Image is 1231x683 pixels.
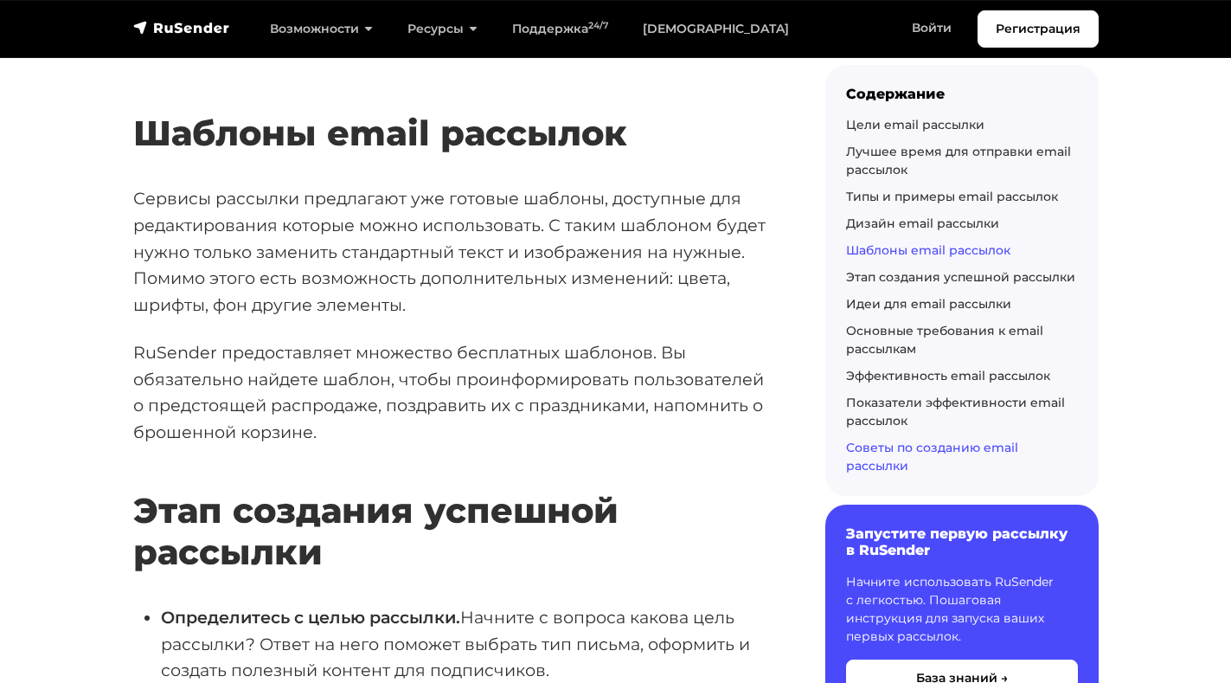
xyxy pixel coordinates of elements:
h2: Этап создания успешной рассылки [133,439,770,573]
h2: Шаблоны email рассылок [133,61,770,154]
sup: 24/7 [588,20,608,31]
p: Сервисы рассылки предлагают уже готовые шаблоны, доступные для редактирования которые можно испол... [133,185,770,319]
p: RuSender предоставляет множество бесплатных шаблонов. Вы обязательно найдете шаблон, чтобы проинф... [133,339,770,446]
a: Основные требования к email рассылкам [846,323,1043,357]
a: Советы по созданию email рассылки [846,440,1018,474]
strong: Определитесь с целью рассылки. [161,607,460,628]
a: Возможности [253,11,390,47]
a: Цели email рассылки [846,117,984,132]
a: Лучшее время для отправки email рассылок [846,144,1071,177]
a: Идеи для email рассылки [846,296,1011,312]
div: Содержание [846,86,1078,102]
a: Эффективность email рассылок [846,368,1050,383]
a: Показатели эффективности email рассылок [846,395,1065,428]
h6: Запустите первую рассылку в RuSender [846,525,1078,558]
a: [DEMOGRAPHIC_DATA] [625,11,806,47]
a: Типы и примеры email рассылок [846,189,1058,204]
a: Войти [894,10,969,46]
a: Ресурсы [390,11,495,47]
a: Регистрация [978,10,1099,48]
a: Шаблоны email рассылок [846,242,1010,258]
p: Начните использовать RuSender с легкостью. Пошаговая инструкция для запуска ваших первых рассылок. [846,573,1078,646]
a: Дизайн email рассылки [846,216,999,231]
a: Поддержка24/7 [495,11,625,47]
img: RuSender [133,19,230,36]
a: Этап создания успешной рассылки [846,269,1075,285]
